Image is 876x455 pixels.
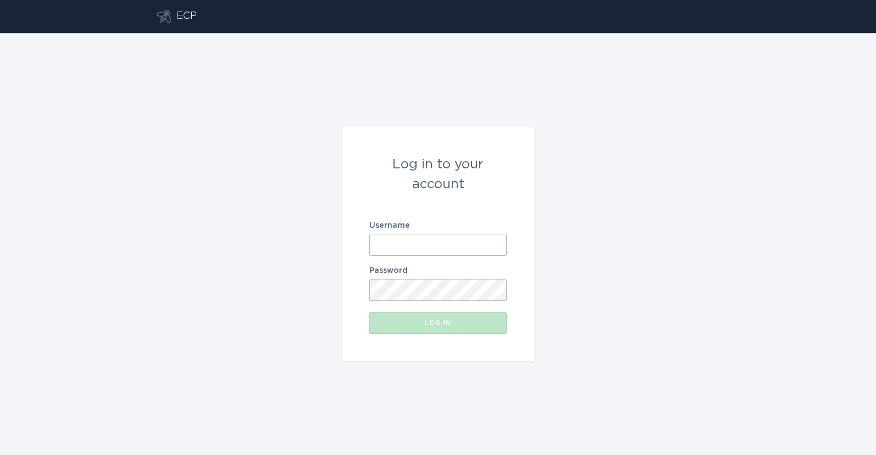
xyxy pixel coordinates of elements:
button: Go to dashboard [157,10,171,23]
label: Username [369,222,507,229]
label: Password [369,267,507,275]
div: Log in to your account [369,155,507,194]
div: Log in [375,320,501,326]
div: ECP [176,10,197,23]
button: Log in [369,312,507,334]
